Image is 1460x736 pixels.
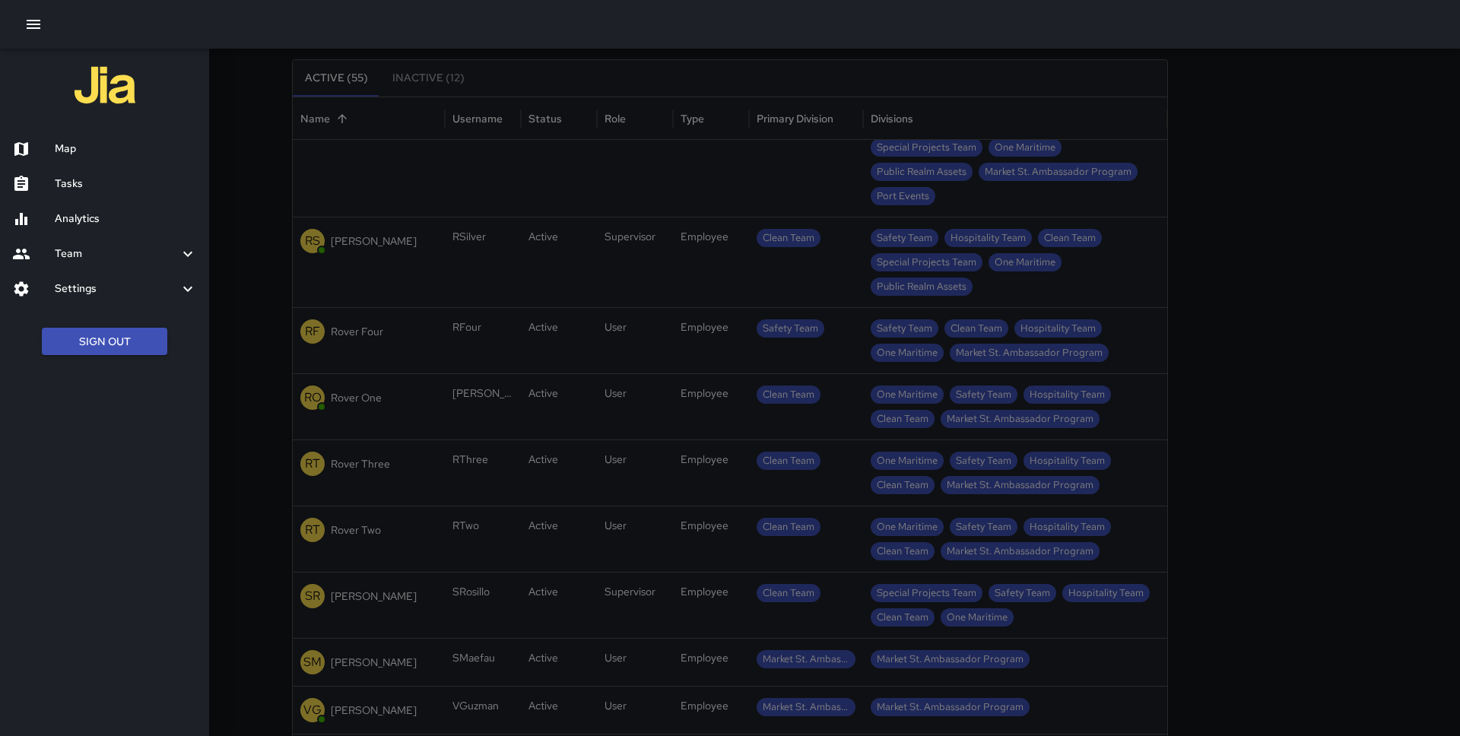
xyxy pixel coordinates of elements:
h6: Settings [55,281,179,297]
img: jia-logo [75,55,135,116]
h6: Team [55,246,179,262]
h6: Tasks [55,176,197,192]
button: Sign Out [42,328,167,356]
h6: Analytics [55,211,197,227]
h6: Map [55,141,197,157]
